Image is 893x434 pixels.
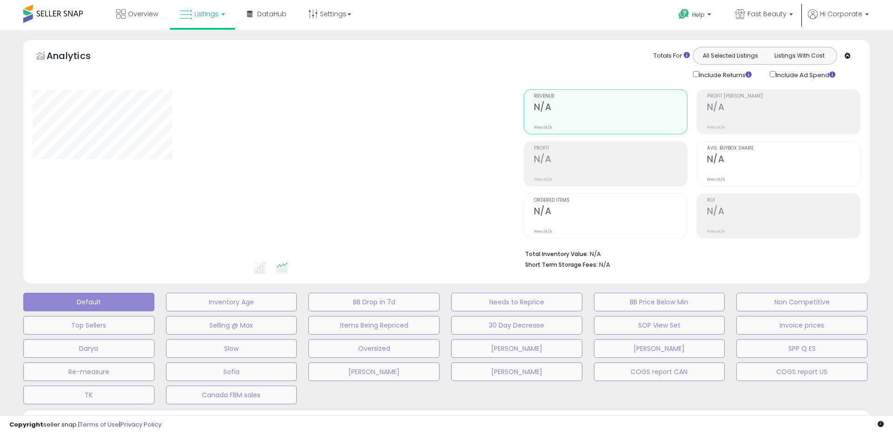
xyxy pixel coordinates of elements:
[747,9,786,19] span: Fast Beauty
[451,339,582,358] button: [PERSON_NAME]
[736,293,867,311] button: Non Competitive
[534,125,552,130] small: Prev: N/A
[525,261,598,269] b: Short Term Storage Fees:
[594,316,725,335] button: SOP View Set
[23,362,154,381] button: Re-measure
[166,293,297,311] button: Inventory Age
[671,1,720,30] a: Help
[534,198,687,203] span: Ordered Items
[534,206,687,218] h2: N/A
[534,229,552,234] small: Prev: N/A
[534,154,687,166] h2: N/A
[451,362,582,381] button: [PERSON_NAME]
[308,339,440,358] button: Oversized
[308,316,440,335] button: Items Being Repriced
[707,154,860,166] h2: N/A
[166,339,297,358] button: Slow
[534,177,552,182] small: Prev: N/A
[707,102,860,114] h2: N/A
[525,248,853,259] li: N/A
[678,8,690,20] i: Get Help
[707,146,860,151] span: Avg. Buybox Share
[692,11,705,19] span: Help
[765,50,834,62] button: Listings With Cost
[696,50,765,62] button: All Selected Listings
[707,125,725,130] small: Prev: N/A
[194,9,219,19] span: Listings
[599,260,610,269] span: N/A
[763,69,850,80] div: Include Ad Spend
[686,69,763,80] div: Include Returns
[257,9,287,19] span: DataHub
[166,362,297,381] button: Sofia
[707,198,860,203] span: ROI
[707,206,860,218] h2: N/A
[707,94,860,99] span: Profit [PERSON_NAME]
[166,316,297,335] button: Selling @ Max
[594,293,725,311] button: BB Price Below Min
[23,339,154,358] button: Darya
[594,362,725,381] button: COGS report CAN
[594,339,725,358] button: [PERSON_NAME]
[736,316,867,335] button: Invoice prices
[9,420,43,429] strong: Copyright
[707,229,725,234] small: Prev: N/A
[451,293,582,311] button: Needs to Reprice
[808,9,869,30] a: Hi Corporate
[308,293,440,311] button: BB Drop in 7d
[653,52,690,60] div: Totals For
[736,362,867,381] button: COGS report US
[47,49,109,65] h5: Analytics
[23,316,154,335] button: Top Sellers
[534,94,687,99] span: Revenue
[707,177,725,182] small: Prev: N/A
[9,421,161,429] div: seller snap | |
[736,339,867,358] button: SPP Q ES
[128,9,158,19] span: Overview
[23,386,154,404] button: TK
[534,146,687,151] span: Profit
[534,102,687,114] h2: N/A
[308,362,440,381] button: [PERSON_NAME]
[820,9,862,19] span: Hi Corporate
[525,250,588,258] b: Total Inventory Value:
[166,386,297,404] button: Canada FBM sales
[451,316,582,335] button: 30 Day Decrease
[23,293,154,311] button: Default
